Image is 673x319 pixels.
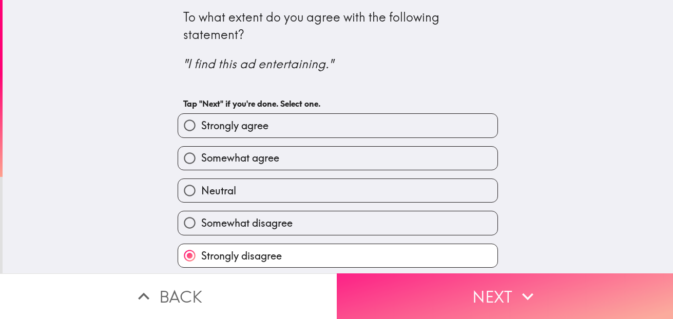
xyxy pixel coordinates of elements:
[183,9,492,73] div: To what extent do you agree with the following statement?
[201,118,268,133] span: Strongly agree
[178,147,497,170] button: Somewhat agree
[178,114,497,137] button: Strongly agree
[178,179,497,202] button: Neutral
[178,244,497,267] button: Strongly disagree
[201,249,282,263] span: Strongly disagree
[201,151,279,165] span: Somewhat agree
[201,184,236,198] span: Neutral
[183,56,333,71] i: "I find this ad entertaining."
[178,211,497,234] button: Somewhat disagree
[201,216,293,230] span: Somewhat disagree
[183,98,492,109] h6: Tap "Next" if you're done. Select one.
